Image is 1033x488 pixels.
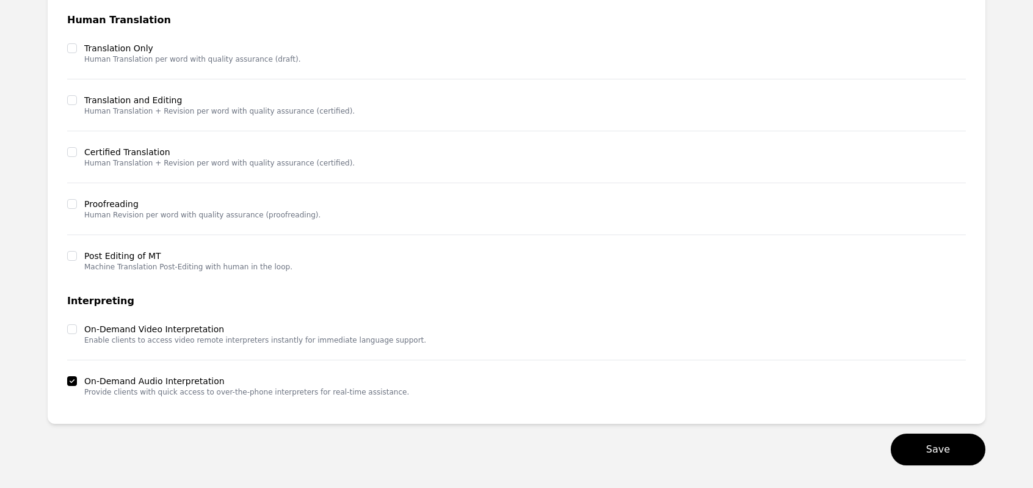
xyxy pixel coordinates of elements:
[84,387,409,397] p: Provide clients with quick access to over-the-phone interpreters for real-time assistance.
[67,13,966,27] h3: Human Translation
[84,250,292,262] label: Post Editing of MT
[84,335,426,345] p: Enable clients to access video remote interpreters instantly for immediate language support.
[891,434,985,465] button: Save
[84,54,300,64] p: Human Translation per word with quality assurance (draft).
[84,198,321,210] label: Proofreading
[84,210,321,220] p: Human Revision per word with quality assurance (proofreading).
[67,294,966,308] h3: Interpreting
[84,158,355,168] p: Human Translation + Revision per word with quality assurance (certified).
[84,146,355,158] label: Certified Translation
[84,262,292,272] p: Machine Translation Post-Editing with human in the loop.
[84,323,426,335] label: On-Demand Video Interpretation
[84,94,355,106] label: Translation and Editing
[84,42,300,54] label: Translation Only
[84,106,355,116] p: Human Translation + Revision per word with quality assurance (certified).
[84,375,409,387] label: On-Demand Audio Interpretation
